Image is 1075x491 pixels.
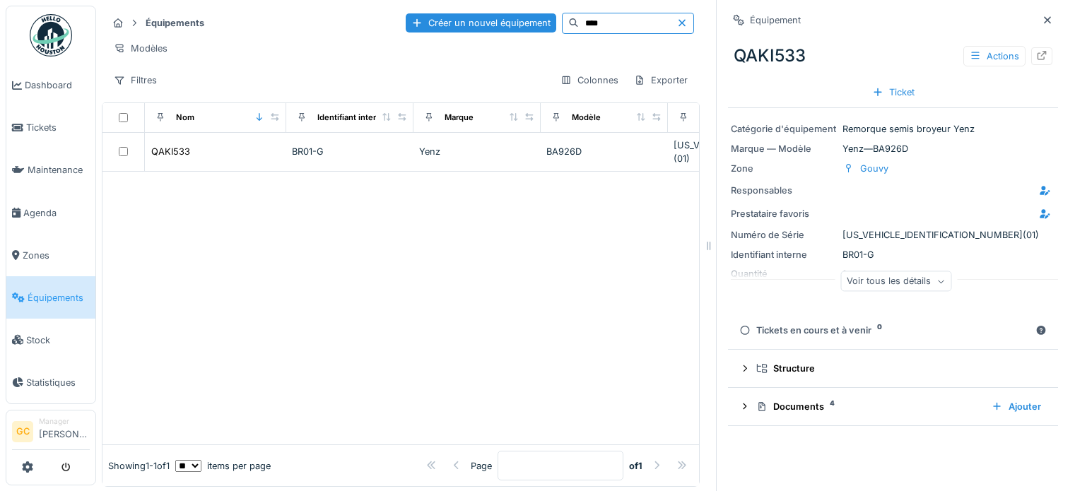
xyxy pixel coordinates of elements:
a: Stock [6,319,95,361]
div: BA926D [546,145,662,158]
li: [PERSON_NAME] [39,416,90,446]
div: BR01-G [731,248,1055,261]
a: Maintenance [6,149,95,191]
div: Actions [963,46,1026,66]
div: Manager [39,416,90,427]
div: Responsables [731,184,837,197]
div: Numéro de Série [731,228,837,242]
span: Stock [26,333,90,347]
div: Gouvy [860,162,888,175]
div: Colonnes [554,70,625,90]
a: Zones [6,234,95,276]
div: QAKI533 [728,37,1058,74]
div: Créer un nouvel équipement [406,13,556,32]
a: Dashboard [6,64,95,107]
summary: Structure [734,355,1052,381]
div: Remorque semis broyeur Yenz [731,122,1055,136]
span: Équipements [28,291,90,304]
div: Filtres [107,70,163,90]
div: [US_VEHICLE_IDENTIFICATION_NUMBER](01) [731,228,1055,242]
a: GC Manager[PERSON_NAME] [12,416,90,450]
div: Équipement [750,13,801,27]
div: items per page [175,459,271,473]
summary: Tickets en cours et à venir0 [734,317,1052,343]
li: GC [12,421,33,442]
div: Identifiant interne [731,248,837,261]
span: Agenda [23,206,90,220]
span: Dashboard [25,78,90,92]
div: Catégorie d'équipement [731,122,837,136]
summary: Documents4Ajouter [734,394,1052,420]
div: Nom [176,112,194,124]
div: Page [471,459,492,473]
div: BR01-G [292,145,408,158]
div: Prestataire favoris [731,207,837,220]
a: Statistiques [6,361,95,403]
div: Ticket [867,83,920,102]
div: Marque — Modèle [731,142,837,155]
strong: Équipements [140,16,210,30]
div: Structure [756,362,1041,375]
a: Agenda [6,191,95,234]
div: Modèle [572,112,601,124]
a: Équipements [6,276,95,319]
div: Documents [756,400,980,413]
div: Ajouter [986,397,1047,416]
div: [US_VEHICLE_IDENTIFICATION_NUMBER](01) [674,138,789,165]
span: Statistiques [26,376,90,389]
div: Marque [445,112,474,124]
div: Tickets en cours et à venir [739,324,1030,337]
div: Showing 1 - 1 of 1 [108,459,170,473]
span: Tickets [26,121,90,134]
div: Zone [731,162,837,175]
span: Zones [23,249,90,262]
a: Tickets [6,107,95,149]
div: QAKI533 [151,145,190,158]
img: Badge_color-CXgf-gQk.svg [30,14,72,57]
div: Modèles [107,38,174,59]
strong: of 1 [629,459,642,473]
div: Yenz [419,145,535,158]
span: Maintenance [28,163,90,177]
div: Identifiant interne [317,112,386,124]
div: Yenz — BA926D [731,142,1055,155]
div: Exporter [628,70,694,90]
div: Voir tous les détails [840,271,951,292]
